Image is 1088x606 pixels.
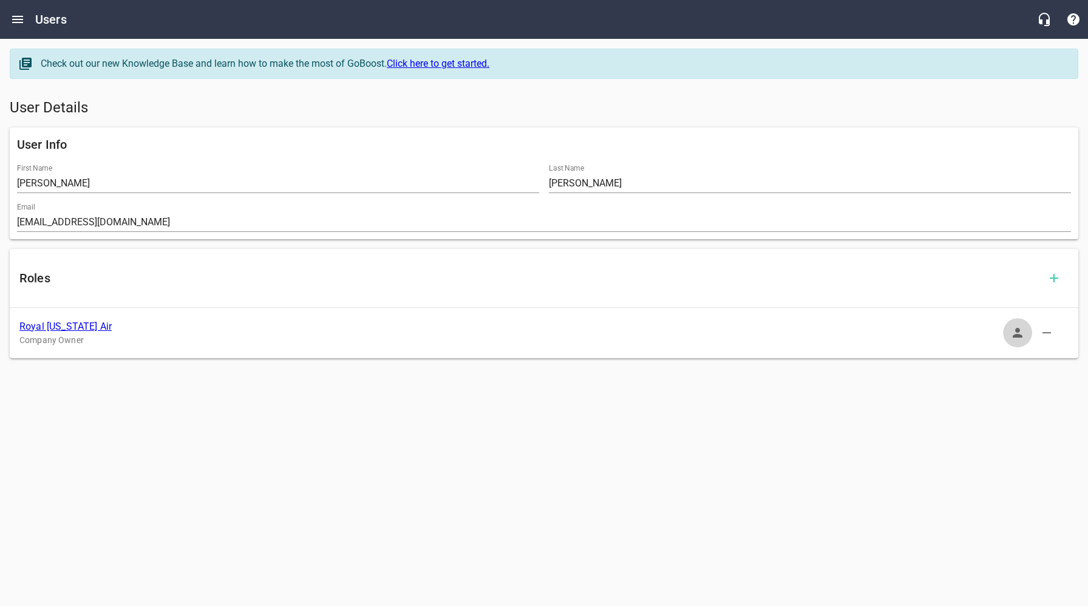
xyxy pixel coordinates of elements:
button: Live Chat [1030,5,1059,34]
label: First Name [17,165,52,172]
a: Click here to get started. [387,58,489,69]
button: Delete Role [1032,318,1061,347]
label: Last Name [549,165,584,172]
a: Royal [US_STATE] Air [19,321,112,332]
label: Email [17,203,35,211]
p: Company Owner [19,334,1049,347]
h6: Roles [19,268,1039,288]
h5: User Details [10,98,1078,118]
button: Add Role [1039,264,1069,293]
button: Open drawer [3,5,32,34]
div: Check out our new Knowledge Base and learn how to make the most of GoBoost. [41,56,1066,71]
h6: Users [35,10,67,29]
button: Support Portal [1059,5,1088,34]
h6: User Info [17,135,1071,154]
